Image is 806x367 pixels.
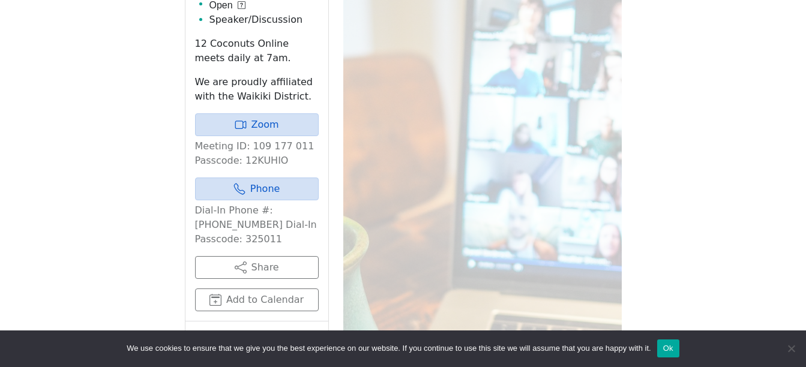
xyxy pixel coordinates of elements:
button: Share [195,256,319,279]
a: Zoom [195,113,319,136]
span: No [785,342,797,354]
button: Add to Calendar [195,288,319,311]
li: Speaker/Discussion [209,13,319,27]
p: Meeting ID: 109 177 011 Passcode: 12KUHIO [195,139,319,168]
p: We are proudly affiliated with the Waikiki District. [195,75,319,104]
p: 12 Coconuts Online meets daily at 7am. [195,37,319,65]
a: Phone [195,178,319,200]
span: We use cookies to ensure that we give you the best experience on our website. If you continue to ... [127,342,651,354]
button: Ok [657,339,679,357]
p: Dial-In Phone #: [PHONE_NUMBER] Dial-In Passcode: 325011 [195,203,319,246]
